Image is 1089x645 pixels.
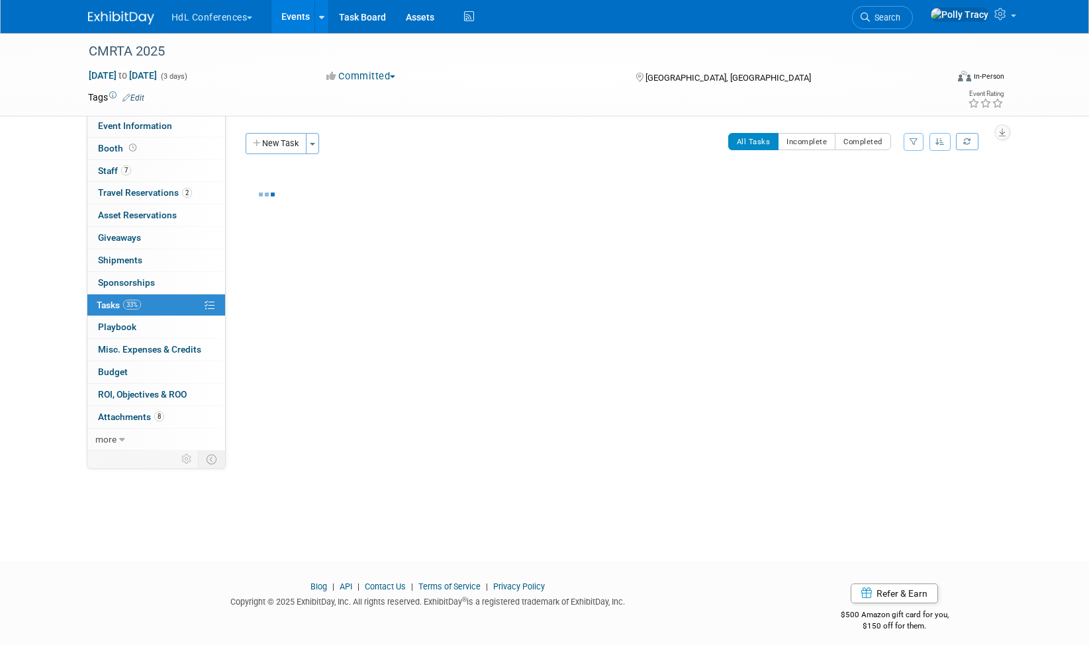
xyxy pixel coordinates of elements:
[95,434,117,445] span: more
[851,583,938,603] a: Refer & Earn
[98,366,128,377] span: Budget
[123,300,141,310] span: 33%
[122,93,144,103] a: Edit
[418,581,481,591] a: Terms of Service
[121,165,131,175] span: 7
[175,451,199,468] td: Personalize Event Tab Strip
[87,249,225,271] a: Shipments
[930,7,989,22] img: Polly Tracy
[98,210,177,220] span: Asset Reservations
[98,143,139,153] span: Booth
[968,91,1004,97] div: Event Rating
[87,294,225,316] a: Tasks33%
[483,581,491,591] span: |
[87,138,225,159] a: Booth
[87,339,225,361] a: Misc. Expenses & Credits
[259,193,275,196] img: loading...
[87,115,225,137] a: Event Information
[870,13,900,22] span: Search
[958,71,971,81] img: Format-Inperson.png
[869,69,1005,89] div: Event Format
[98,389,187,400] span: ROI, Objectives & ROO
[354,581,363,591] span: |
[98,277,155,288] span: Sponsorships
[126,143,139,153] span: Booth not reserved yet
[973,71,1004,81] div: In-Person
[160,72,187,81] span: (3 days)
[87,160,225,182] a: Staff7
[198,451,225,468] td: Toggle Event Tabs
[329,581,338,591] span: |
[728,133,779,150] button: All Tasks
[87,227,225,249] a: Giveaways
[87,384,225,406] a: ROI, Objectives & ROO
[98,322,136,332] span: Playbook
[154,411,164,421] span: 8
[87,361,225,383] a: Budget
[956,133,978,150] a: Refresh
[87,272,225,294] a: Sponsorships
[340,581,352,591] a: API
[365,581,406,591] a: Contact Us
[88,11,154,24] img: ExhibitDay
[98,165,131,176] span: Staff
[645,73,811,83] span: [GEOGRAPHIC_DATA], [GEOGRAPHIC_DATA]
[97,300,141,310] span: Tasks
[88,593,769,608] div: Copyright © 2025 ExhibitDay, Inc. All rights reserved. ExhibitDay is a registered trademark of Ex...
[788,621,1002,632] div: $150 off for them.
[98,232,141,243] span: Giveaways
[322,69,401,83] button: Committed
[84,40,927,64] div: CMRTA 2025
[852,6,913,29] a: Search
[98,411,164,422] span: Attachments
[87,429,225,451] a: more
[87,182,225,204] a: Travel Reservations2
[408,581,416,591] span: |
[493,581,545,591] a: Privacy Policy
[87,406,225,428] a: Attachments8
[182,188,192,198] span: 2
[98,120,172,131] span: Event Information
[778,133,835,150] button: Incomplete
[87,204,225,226] a: Asset Reservations
[788,601,1002,631] div: $500 Amazon gift card for you,
[462,596,467,603] sup: ®
[88,91,144,104] td: Tags
[98,187,192,198] span: Travel Reservations
[835,133,891,150] button: Completed
[98,255,142,265] span: Shipments
[98,344,201,355] span: Misc. Expenses & Credits
[246,133,307,154] button: New Task
[87,316,225,338] a: Playbook
[88,69,158,81] span: [DATE] [DATE]
[117,70,129,81] span: to
[310,581,327,591] a: Blog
